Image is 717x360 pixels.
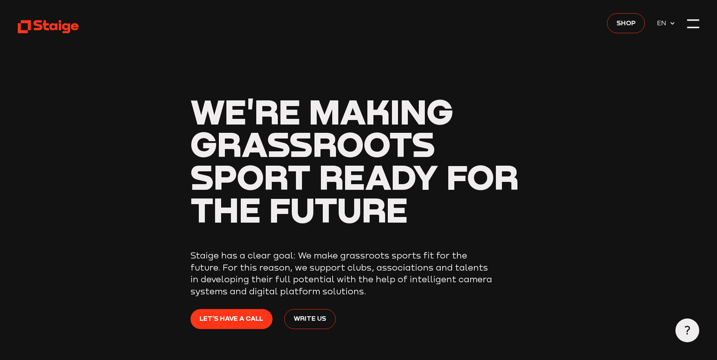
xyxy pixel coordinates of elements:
[190,249,493,297] p: Staige has a clear goal: We make grassroots sports fit for the future. For this reason, we suppor...
[657,18,669,28] span: EN
[190,91,519,230] span: We're making grassroots sport ready for the future
[284,309,335,329] a: Write us
[190,309,273,329] a: Let's have a call
[294,313,326,324] span: Write us
[607,13,645,33] a: Shop
[616,17,636,28] span: Shop
[200,313,263,324] span: Let's have a call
